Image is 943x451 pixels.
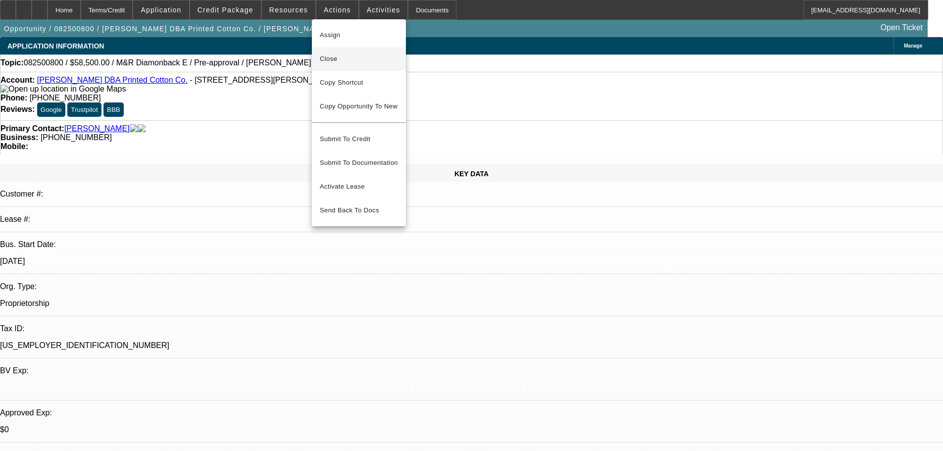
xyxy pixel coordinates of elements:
span: Copy Opportunity To New [320,102,397,110]
span: Close [320,53,398,65]
span: Activate Lease [320,181,398,193]
span: Copy Shortcut [320,77,398,89]
span: Submit To Credit [320,133,398,145]
span: Send Back To Docs [320,204,398,216]
span: Assign [320,29,398,41]
span: Submit To Documentation [320,157,398,169]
